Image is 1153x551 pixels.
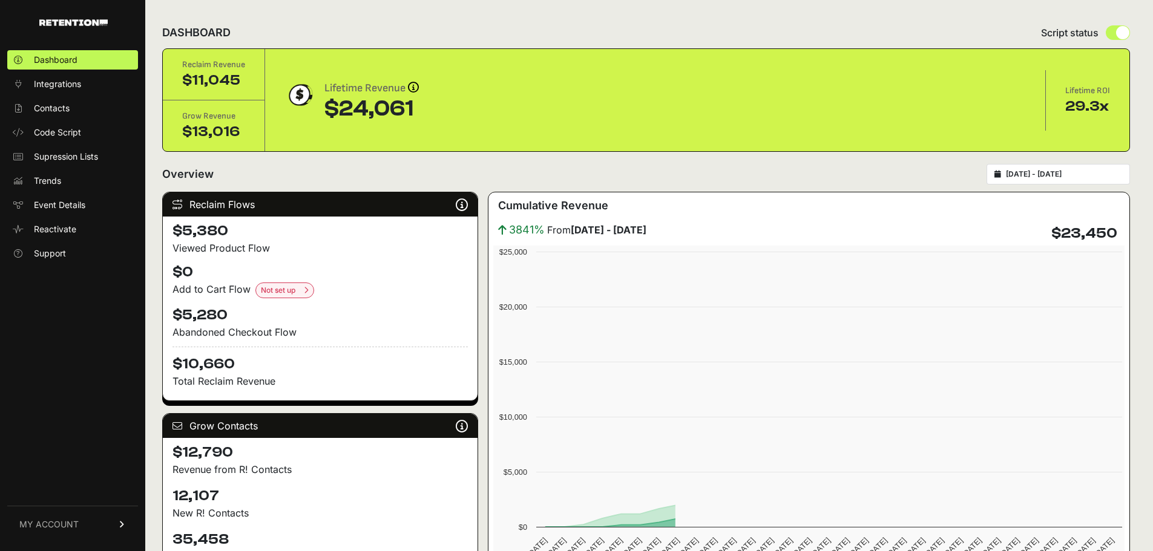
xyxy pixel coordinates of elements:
[182,110,245,122] div: Grow Revenue
[172,241,468,255] div: Viewed Product Flow
[284,80,315,110] img: dollar-coin-05c43ed7efb7bc0c12610022525b4bbbb207c7efeef5aecc26f025e68dcafac9.png
[499,357,527,367] text: $15,000
[547,223,646,237] span: From
[499,247,527,256] text: $25,000
[519,523,527,532] text: $0
[7,171,138,191] a: Trends
[34,175,61,187] span: Trends
[7,506,138,543] a: MY ACCOUNT
[7,195,138,215] a: Event Details
[34,223,76,235] span: Reactivate
[172,374,468,388] p: Total Reclaim Revenue
[1065,85,1110,97] div: Lifetime ROI
[182,122,245,142] div: $13,016
[498,197,608,214] h3: Cumulative Revenue
[172,305,468,325] h4: $5,280
[172,325,468,339] div: Abandoned Checkout Flow
[172,282,468,298] div: Add to Cart Flow
[19,518,79,530] span: MY ACCOUNT
[7,50,138,70] a: Dashboard
[7,74,138,94] a: Integrations
[172,347,468,374] h4: $10,660
[172,462,468,477] p: Revenue from R! Contacts
[504,468,527,477] text: $5,000
[34,247,66,259] span: Support
[182,71,245,90] div: $11,045
[34,199,85,211] span: Event Details
[163,414,478,438] div: Grow Contacts
[172,443,468,462] h4: $12,790
[34,78,81,90] span: Integrations
[7,123,138,142] a: Code Script
[7,99,138,118] a: Contacts
[499,412,527,422] text: $10,000
[1065,97,1110,116] div: 29.3x
[1051,224,1117,243] h4: $23,450
[162,24,231,41] h2: DASHBOARD
[39,19,108,26] img: Retention.com
[172,530,468,549] h4: 35,458
[324,80,419,97] div: Lifetime Revenue
[163,192,478,217] div: Reclaim Flows
[172,506,468,520] p: New R! Contacts
[571,224,646,236] strong: [DATE] - [DATE]
[7,244,138,263] a: Support
[172,262,468,282] h4: $0
[34,126,81,139] span: Code Script
[162,166,214,183] h2: Overview
[34,102,70,114] span: Contacts
[172,486,468,506] h4: 12,107
[509,221,545,238] span: 3841%
[34,54,77,66] span: Dashboard
[182,59,245,71] div: Reclaim Revenue
[499,302,527,311] text: $20,000
[324,97,419,121] div: $24,061
[172,221,468,241] h4: $5,380
[7,220,138,239] a: Reactivate
[34,151,98,163] span: Supression Lists
[1041,25,1099,40] span: Script status
[7,147,138,166] a: Supression Lists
